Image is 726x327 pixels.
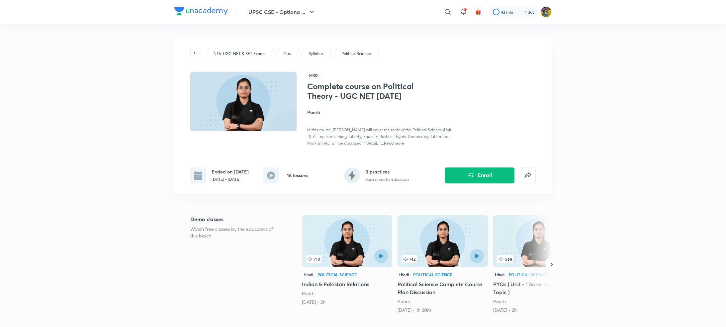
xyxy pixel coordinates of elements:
img: avatar [475,9,481,15]
p: 0 questions by educators [365,176,409,182]
div: Political Science [509,273,548,277]
span: 710 [306,255,321,263]
span: In this course, [PERSON_NAME] will cover the topic of the Political Science (Unit -1). All topics... [307,127,451,146]
a: Plus [282,51,292,57]
p: NTA-UGC-NET & SET Exams [214,51,265,57]
a: Poorti [302,290,315,296]
h6: Ended on [DATE] [212,168,249,175]
h5: Political Science Complete Course Plan Discussion [398,280,488,296]
img: Company Logo [174,7,228,15]
a: Political Science Complete Course Plan Discussion [398,215,488,313]
p: Plus [283,51,291,57]
button: avatar [473,7,484,17]
div: Poorti [398,298,488,305]
div: Political Science [413,273,452,277]
div: 24th Jul • 2h [493,307,584,313]
button: false [520,167,536,183]
p: Watch free classes by the educators of this batch [190,226,281,239]
img: sajan k [540,6,552,18]
a: 568HindiPolitical SciencePYQs ( Unit - 1 Some Important Topic )Poorti[DATE] • 2h [493,215,584,313]
a: Indian & Pakistan Relations [302,215,392,305]
button: UPSC CSE - Optiona ... [244,5,320,19]
a: Company Logo [174,7,228,17]
h6: 16 lessons [287,172,308,179]
a: NTA-UGC-NET & SET Exams [213,51,267,57]
div: Hindi [398,271,410,278]
p: Syllabus [309,51,323,57]
h5: Demo classes [190,215,281,223]
a: Syllabus [308,51,325,57]
a: Political Science [340,51,372,57]
h4: Poorti [307,109,456,116]
span: 742 [402,255,417,263]
p: [DATE] - [DATE] [212,176,249,182]
button: Enroll [445,167,514,183]
span: Read more [384,140,404,146]
div: 18th May • 2h [302,299,392,305]
h6: 0 practices [365,168,409,175]
h5: Indian & Pakistan Relations [302,280,392,288]
a: 710HindiPolitical ScienceIndian & Pakistan RelationsPoorti[DATE] • 2h [302,215,392,305]
img: Thumbnail [189,71,298,132]
h5: PYQs ( Unit - 1 Some Important Topic ) [493,280,584,296]
span: Hindi [307,72,320,79]
a: 742HindiPolitical SciencePolitical Science Complete Course Plan DiscussionPoorti[DATE] • 1h 30m [398,215,488,313]
h1: Complete course on Political Theory - UGC NET [DATE] [307,82,416,101]
div: Hindi [302,271,315,278]
a: PYQs ( Unit - 1 Some Important Topic ) [493,215,584,313]
span: 568 [497,255,513,263]
div: Hindi [493,271,506,278]
div: Poorti [302,290,392,297]
a: Poorti [493,298,506,304]
div: Poorti [493,298,584,305]
p: Political Science [341,51,371,57]
a: Poorti [398,298,410,304]
div: 3rd Jul • 1h 30m [398,307,488,313]
img: streak [517,9,524,15]
div: Political Science [318,273,357,277]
